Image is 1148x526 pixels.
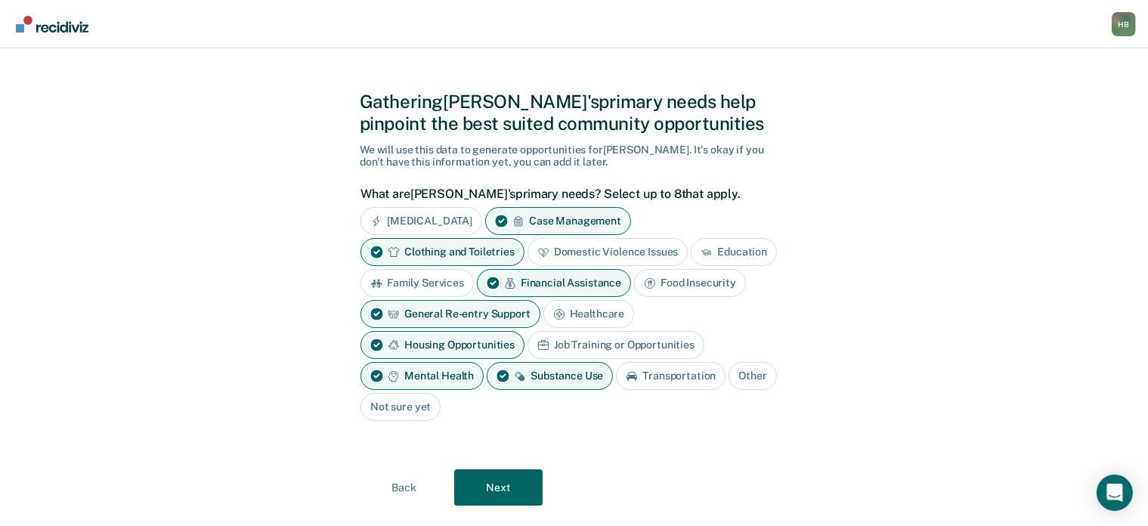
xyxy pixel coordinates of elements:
[360,331,524,359] div: Housing Opportunities
[360,238,524,266] div: Clothing and Toiletries
[543,300,635,328] div: Healthcare
[360,393,441,421] div: Not sure yet
[454,469,543,506] button: Next
[729,362,776,390] div: Other
[360,144,788,169] div: We will use this data to generate opportunities for [PERSON_NAME] . It's okay if you don't have t...
[477,269,631,297] div: Financial Assistance
[691,238,777,266] div: Education
[360,91,788,135] div: Gathering [PERSON_NAME]'s primary needs help pinpoint the best suited community opportunities
[360,469,448,506] button: Back
[485,207,631,235] div: Case Management
[634,269,746,297] div: Food Insecurity
[360,187,780,201] label: What are [PERSON_NAME]'s primary needs? Select up to 8 that apply.
[360,207,482,235] div: [MEDICAL_DATA]
[360,300,540,328] div: General Re-entry Support
[528,238,688,266] div: Domestic Violence Issues
[16,16,88,32] img: Recidiviz
[1112,12,1136,36] div: H B
[616,362,726,390] div: Transportation
[360,362,484,390] div: Mental Health
[528,331,704,359] div: Job Training or Opportunities
[487,362,613,390] div: Substance Use
[1097,475,1133,511] div: Open Intercom Messenger
[360,269,474,297] div: Family Services
[1112,12,1136,36] button: Profile dropdown button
